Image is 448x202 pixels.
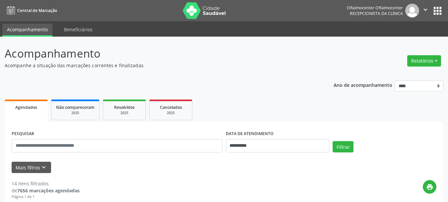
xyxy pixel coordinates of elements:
button: Relatórios [407,55,441,67]
a: Acompanhamento [2,24,52,37]
img: img [405,4,419,18]
i: print [426,183,433,191]
button: apps [432,5,443,17]
div: de [12,187,80,194]
a: Central de Marcação [5,5,57,16]
button: Mais filtroskeyboard_arrow_down [12,162,51,173]
span: Não compareceram [56,104,95,110]
i: keyboard_arrow_down [40,164,47,171]
a: Beneficiários [59,24,97,35]
p: Ano de acompanhamento [334,81,392,89]
i:  [422,6,429,13]
p: Acompanhe a situação das marcações correntes e finalizadas [5,62,312,69]
span: Recepcionista da clínica [350,11,403,16]
p: Acompanhamento [5,45,312,62]
div: Oftalmocenter Oftalmocenter [347,5,403,11]
button: Filtrar [333,141,353,152]
button:  [419,4,432,18]
strong: 7656 marcações agendadas [17,187,80,194]
span: Resolvidos [114,104,135,110]
div: 2025 [108,110,141,115]
label: PESQUISAR [12,129,34,139]
button: print [423,180,436,194]
span: Cancelados [160,104,182,110]
div: Página 1 de 1 [12,194,80,200]
span: Central de Marcação [17,8,57,13]
div: 2025 [56,110,95,115]
span: Agendados [15,104,37,110]
label: DATA DE ATENDIMENTO [226,129,274,139]
div: 14 itens filtrados [12,180,80,187]
div: 2025 [154,110,187,115]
